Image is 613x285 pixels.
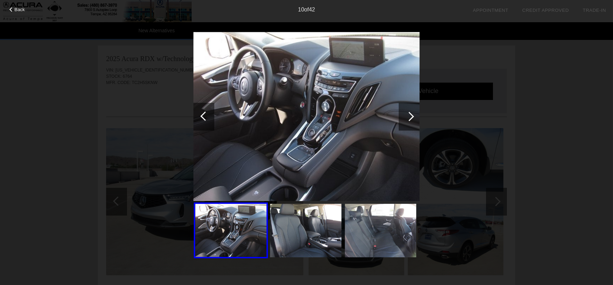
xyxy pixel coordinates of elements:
[583,8,606,13] a: Trade-In
[270,204,341,257] img: 11.jpg
[193,32,420,201] img: 10.jpg
[473,8,508,13] a: Appointment
[345,204,416,257] img: 12.jpg
[298,7,304,12] span: 10
[309,7,315,12] span: 42
[522,8,569,13] a: Credit Approved
[15,7,25,12] span: Back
